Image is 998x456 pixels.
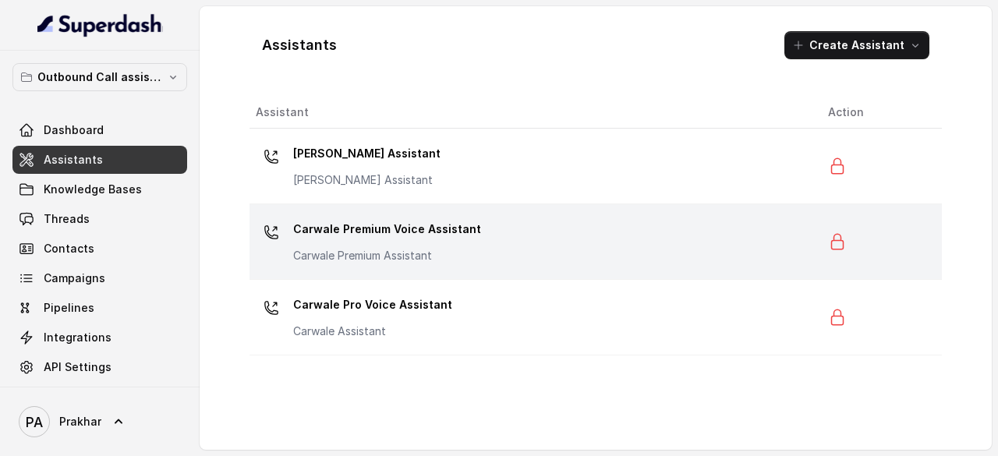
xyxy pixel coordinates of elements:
th: Assistant [249,97,816,129]
a: Campaigns [12,264,187,292]
span: Integrations [44,330,111,345]
p: Carwale Assistant [293,323,452,339]
p: Outbound Call assistant [37,68,162,87]
span: Dashboard [44,122,104,138]
span: API Settings [44,359,111,375]
p: Carwale Premium Voice Assistant [293,217,481,242]
a: API Settings [12,353,187,381]
img: light.svg [37,12,163,37]
a: Integrations [12,323,187,352]
p: [PERSON_NAME] Assistant [293,172,441,188]
span: Prakhar [59,414,101,429]
p: Carwale Pro Voice Assistant [293,292,452,317]
a: Threads [12,205,187,233]
a: Voices Library [12,383,187,411]
a: Assistants [12,146,187,174]
span: Knowledge Bases [44,182,142,197]
h1: Assistants [262,33,337,58]
a: Prakhar [12,400,187,444]
span: Campaigns [44,270,105,286]
a: Contacts [12,235,187,263]
button: Outbound Call assistant [12,63,187,91]
span: Contacts [44,241,94,256]
th: Action [816,97,942,129]
a: Pipelines [12,294,187,322]
a: Dashboard [12,116,187,144]
a: Knowledge Bases [12,175,187,203]
p: [PERSON_NAME] Assistant [293,141,441,166]
span: Pipelines [44,300,94,316]
button: Create Assistant [784,31,929,59]
span: Threads [44,211,90,227]
span: Assistants [44,152,103,168]
text: PA [26,414,43,430]
p: Carwale Premium Assistant [293,248,481,263]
